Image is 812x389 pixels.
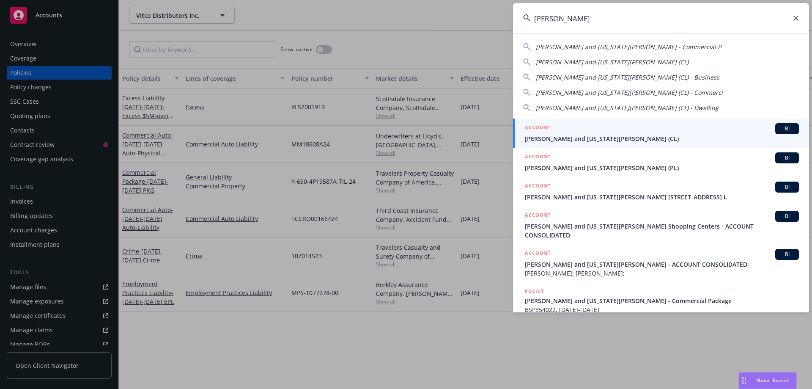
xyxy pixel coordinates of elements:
a: ACCOUNTBI[PERSON_NAME] and [US_STATE][PERSON_NAME] [STREET_ADDRESS] L [513,177,809,206]
h5: POLICY [525,287,544,295]
span: BSP354022, [DATE]-[DATE] [525,305,799,314]
a: ACCOUNTBI[PERSON_NAME] and [US_STATE][PERSON_NAME] - ACCOUNT CONSOLIDATED[PERSON_NAME]; [PERSON_N... [513,244,809,282]
span: [PERSON_NAME] and [US_STATE][PERSON_NAME] - Commercial P [536,43,721,51]
span: [PERSON_NAME] and [US_STATE][PERSON_NAME] (CL) [525,134,799,143]
h5: ACCOUNT [525,182,551,192]
span: [PERSON_NAME] and [US_STATE][PERSON_NAME] (CL) - Commerci [536,88,723,97]
span: BI [779,183,796,191]
span: BI [779,125,796,132]
span: [PERSON_NAME] and [US_STATE][PERSON_NAME] (CL) [536,58,689,66]
a: ACCOUNTBI[PERSON_NAME] and [US_STATE][PERSON_NAME] (CL) [513,119,809,148]
span: [PERSON_NAME] and [US_STATE][PERSON_NAME] (CL) - Business [536,73,719,81]
h5: ACCOUNT [525,152,551,163]
span: [PERSON_NAME] and [US_STATE][PERSON_NAME] (PL) [525,163,799,172]
span: BI [779,154,796,162]
span: Nova Assist [756,377,790,384]
span: [PERSON_NAME] and [US_STATE][PERSON_NAME] [STREET_ADDRESS] L [525,193,799,201]
button: Nova Assist [738,372,797,389]
span: [PERSON_NAME] and [US_STATE][PERSON_NAME] (CL) - Dwelling [536,104,719,112]
input: Search... [513,3,809,33]
span: [PERSON_NAME] and [US_STATE][PERSON_NAME] Shopping Centers - ACCOUNT CONSOLIDATED [525,222,799,240]
span: [PERSON_NAME] and [US_STATE][PERSON_NAME] - Commercial Package [525,296,799,305]
span: BI [779,212,796,220]
span: BI [779,251,796,258]
a: POLICY[PERSON_NAME] and [US_STATE][PERSON_NAME] - Commercial PackageBSP354022, [DATE]-[DATE] [513,282,809,319]
h5: ACCOUNT [525,123,551,133]
h5: ACCOUNT [525,211,551,221]
a: ACCOUNTBI[PERSON_NAME] and [US_STATE][PERSON_NAME] (PL) [513,148,809,177]
span: [PERSON_NAME]; [PERSON_NAME]; [525,269,799,278]
h5: ACCOUNT [525,249,551,259]
a: ACCOUNTBI[PERSON_NAME] and [US_STATE][PERSON_NAME] Shopping Centers - ACCOUNT CONSOLIDATED [513,206,809,244]
span: [PERSON_NAME] and [US_STATE][PERSON_NAME] - ACCOUNT CONSOLIDATED [525,260,799,269]
div: Drag to move [739,372,749,389]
